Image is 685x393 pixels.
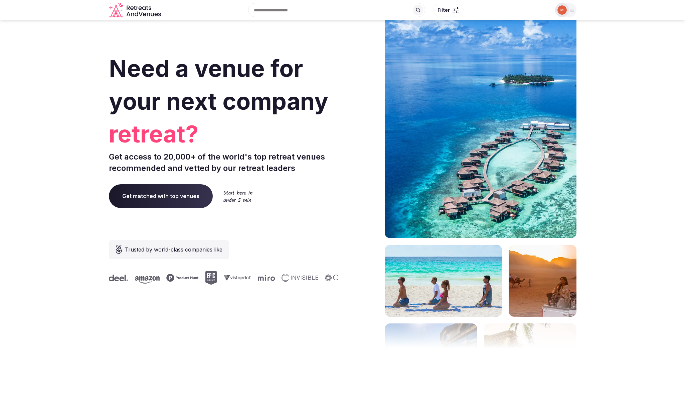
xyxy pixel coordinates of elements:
[223,190,252,202] img: Start here in under 5 min
[385,46,502,118] img: yoga on tropical beach
[109,151,340,174] p: Get access to 20,000+ of the world's top retreat venues recommended and vetted by our retreat lea...
[158,274,195,282] svg: Invisible company logo
[484,125,576,190] img: bamboo bungalow overlooking forest
[134,275,151,281] svg: Miro company logo
[438,7,450,13] span: Filter
[509,46,576,118] img: woman sitting in back of truck with camels
[232,275,252,281] svg: Deel company logo
[385,125,477,190] img: mansion overlooking ocean
[109,184,213,208] a: Get matched with top venues
[109,3,162,18] svg: Retreats and Venues company logo
[109,118,340,151] span: retreat?
[557,5,567,15] img: Mark Fromson
[100,275,128,281] svg: Vistaprint company logo
[433,4,464,16] button: Filter
[125,245,222,254] span: Trusted by world-class companies like
[109,54,328,115] span: Need a venue for your next company
[329,271,341,285] svg: Epic Games company logo
[109,3,162,18] a: Visit the homepage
